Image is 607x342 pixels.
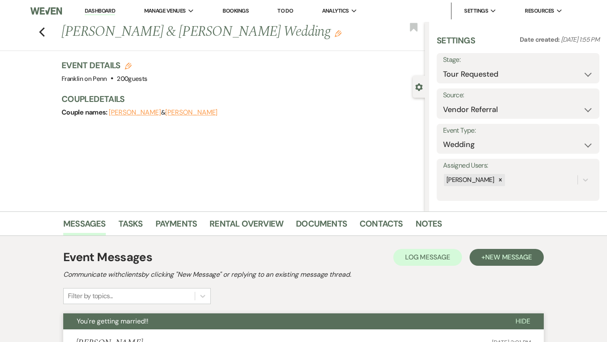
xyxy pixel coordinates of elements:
a: Documents [296,217,347,235]
h3: Event Details [62,59,147,71]
h2: Communicate with clients by clicking "New Message" or replying to an existing message thread. [63,270,544,280]
h1: [PERSON_NAME] & [PERSON_NAME] Wedding [62,22,349,42]
span: Couple names: [62,108,109,117]
h3: Settings [437,35,475,53]
label: Source: [443,89,593,102]
a: Dashboard [85,7,115,15]
h3: Couple Details [62,93,416,105]
a: To Do [277,7,293,14]
button: +New Message [470,249,544,266]
span: Franklin on Penn [62,75,107,83]
span: New Message [485,253,532,262]
div: Filter by topics... [68,291,113,301]
label: Assigned Users: [443,160,593,172]
button: You're getting married!! [63,313,502,329]
a: Contacts [360,217,403,235]
a: Tasks [118,217,143,235]
a: Notes [416,217,442,235]
span: You're getting married!! [77,317,148,326]
span: [DATE] 1:55 PM [561,35,599,44]
a: Payments [156,217,197,235]
button: Close lead details [415,83,423,91]
a: Bookings [223,7,249,14]
button: [PERSON_NAME] [109,109,161,116]
span: Manage Venues [144,7,186,15]
span: Hide [516,317,530,326]
button: [PERSON_NAME] [165,109,218,116]
button: Hide [502,313,544,329]
span: Log Message [405,253,450,262]
span: Date created: [520,35,561,44]
button: Log Message [393,249,462,266]
span: Analytics [322,7,349,15]
span: & [109,108,218,117]
span: Resources [525,7,554,15]
span: Settings [464,7,488,15]
div: [PERSON_NAME] [444,174,496,186]
button: Edit [335,29,341,37]
label: Stage: [443,54,593,66]
h1: Event Messages [63,248,152,266]
span: 200 guests [117,75,147,83]
img: Weven Logo [30,2,62,20]
a: Rental Overview [209,217,283,235]
a: Messages [63,217,106,235]
label: Event Type: [443,125,593,137]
